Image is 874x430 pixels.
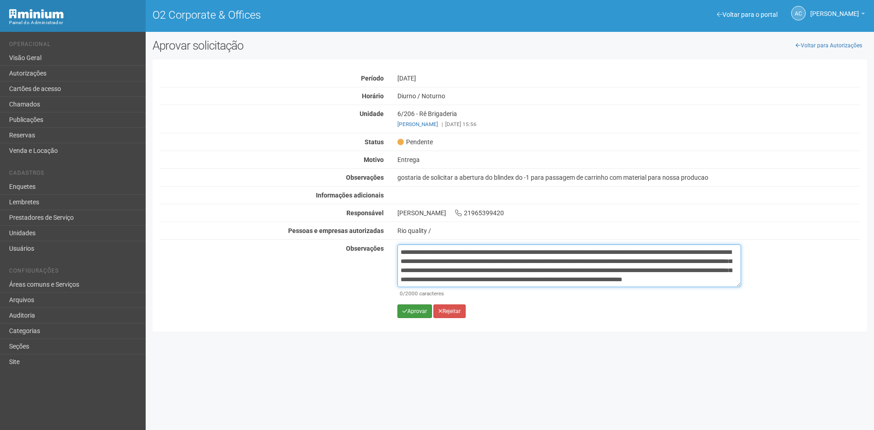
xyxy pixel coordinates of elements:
[810,1,859,17] span: Ana Carla de Carvalho Silva
[791,39,867,52] a: Voltar para Autorizações
[152,9,503,21] h1: O2 Corporate & Offices
[397,120,860,128] div: [DATE] 15:56
[717,11,777,18] a: Voltar para o portal
[397,121,438,127] a: [PERSON_NAME]
[362,92,384,100] strong: Horário
[361,75,384,82] strong: Período
[288,227,384,234] strong: Pessoas e empresas autorizadas
[391,156,867,164] div: Entrega
[400,289,739,298] div: /2000 caracteres
[9,9,64,19] img: Minium
[391,74,867,82] div: [DATE]
[400,290,403,297] span: 0
[810,11,865,19] a: [PERSON_NAME]
[433,304,466,318] button: Rejeitar
[364,156,384,163] strong: Motivo
[397,227,860,235] div: Rio quality /
[9,170,139,179] li: Cadastros
[391,209,867,217] div: [PERSON_NAME] 21965399420
[9,19,139,27] div: Painel do Administrador
[360,110,384,117] strong: Unidade
[152,39,503,52] h2: Aprovar solicitação
[365,138,384,146] strong: Status
[346,245,384,252] strong: Observações
[442,121,443,127] span: |
[391,92,867,100] div: Diurno / Noturno
[397,138,433,146] span: Pendente
[9,268,139,277] li: Configurações
[791,6,806,20] a: AC
[391,110,867,128] div: 6/206 - Rê Brigaderia
[346,174,384,181] strong: Observações
[346,209,384,217] strong: Responsável
[397,304,432,318] button: Aprovar
[9,41,139,51] li: Operacional
[316,192,384,199] strong: Informações adicionais
[391,173,867,182] div: gostaria de solicitar a abertura do blindex do -1 para passagem de carrinho com material para nos...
